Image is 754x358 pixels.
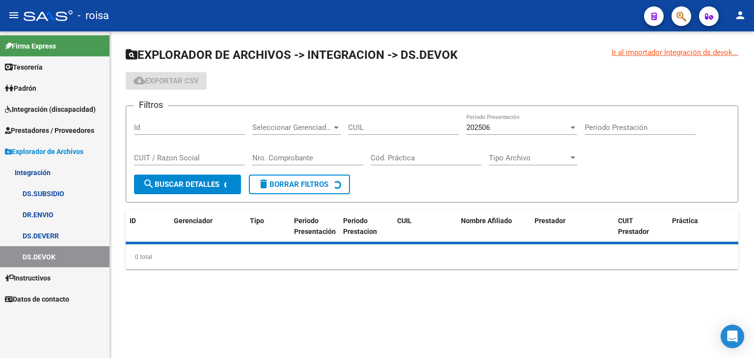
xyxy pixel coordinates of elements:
span: Gerenciador [174,217,213,225]
span: Prestador [535,217,565,225]
datatable-header-cell: Periodo Prestacion [339,210,393,243]
mat-icon: search [143,178,155,190]
span: Buscar Detalles [143,180,219,189]
span: Seleccionar Gerenciador [252,123,332,132]
datatable-header-cell: Periodo Presentación [290,210,339,243]
span: Firma Express [5,41,56,51]
div: 0 total [126,245,738,269]
datatable-header-cell: Tipo [246,210,290,243]
span: Nombre Afiliado [461,217,512,225]
span: CUIL [397,217,412,225]
span: EXPLORADOR DE ARCHIVOS -> INTEGRACION -> DS.DEVOK [126,48,458,62]
span: Tipo Archivo [489,153,568,162]
mat-icon: delete [258,178,269,190]
span: CUIT Prestador [618,217,649,236]
span: Explorador de Archivos [5,146,83,157]
datatable-header-cell: Nombre Afiliado [457,210,531,243]
span: Tesorería [5,62,43,73]
span: Exportar CSV [134,77,199,85]
button: Exportar CSV [126,72,207,90]
datatable-header-cell: ID [126,210,170,243]
span: Prestadores / Proveedores [5,125,94,136]
mat-icon: person [734,9,746,21]
datatable-header-cell: CUIL [393,210,457,243]
span: ID [130,217,136,225]
div: Open Intercom Messenger [721,325,744,348]
span: Periodo Prestacion [343,217,377,236]
span: Datos de contacto [5,294,69,305]
button: Buscar Detalles [134,175,241,194]
span: Padrón [5,83,36,94]
span: Integración (discapacidad) [5,104,96,115]
span: Borrar Filtros [258,180,328,189]
span: - roisa [78,5,109,26]
div: Ir al importador Integración ds.devok... [612,47,738,58]
mat-icon: cloud_download [134,75,145,86]
datatable-header-cell: Gerenciador [170,210,246,243]
span: Periodo Presentación [294,217,336,236]
span: Instructivos [5,273,51,283]
span: 202506 [466,123,490,132]
button: Borrar Filtros [249,175,350,194]
h3: Filtros [134,98,168,112]
span: Práctica [672,217,698,225]
mat-icon: menu [8,9,20,21]
span: Tipo [250,217,264,225]
datatable-header-cell: Prestador [531,210,614,243]
datatable-header-cell: CUIT Prestador [614,210,668,243]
